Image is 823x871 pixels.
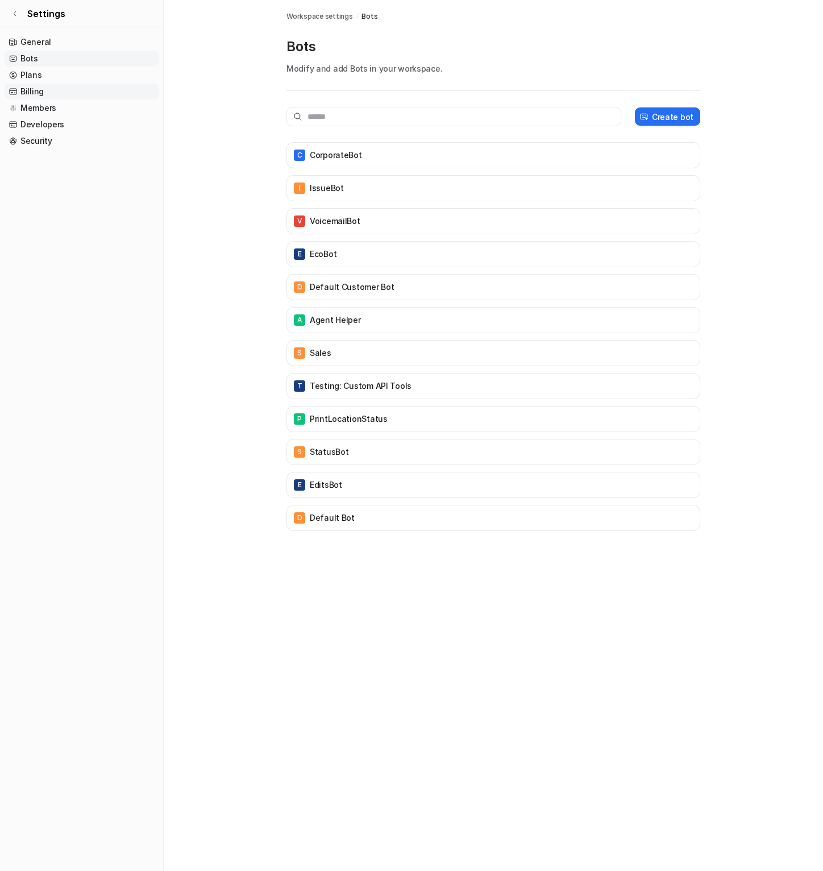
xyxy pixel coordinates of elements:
p: VoicemailBot [310,215,360,227]
a: General [5,34,159,50]
p: Default Customer Bot [310,281,394,293]
p: EditsBot [310,479,342,491]
a: Billing [5,84,159,99]
a: Security [5,133,159,149]
a: Developers [5,117,159,132]
p: Sales [310,347,331,359]
span: I [294,183,305,194]
a: Bots [5,51,159,67]
p: CorporateBot [310,150,362,161]
span: / [356,11,359,22]
img: create [639,113,649,121]
span: C [294,150,305,161]
span: S [294,446,305,458]
span: E [294,248,305,260]
span: D [294,512,305,524]
p: Default Bot [310,512,355,524]
span: Settings [27,7,65,20]
span: T [294,380,305,392]
p: StatusBot [310,446,348,458]
p: Agent Helper [310,314,361,326]
a: Plans [5,67,159,83]
span: D [294,281,305,293]
a: Members [5,100,159,116]
button: Create bot [635,107,700,126]
p: Modify and add Bots in your workspace. [286,63,700,74]
span: A [294,314,305,326]
span: E [294,479,305,491]
span: S [294,347,305,359]
p: Testing: Custom API Tools [310,380,411,392]
p: Create bot [652,111,693,123]
a: Workspace settings [286,11,353,22]
a: Bots [361,11,377,22]
span: V [294,215,305,227]
span: P [294,413,305,425]
p: Bots [286,38,700,56]
p: IssueBot [310,183,344,194]
p: EcoBot [310,248,336,260]
p: PrintLocationStatus [310,413,388,425]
